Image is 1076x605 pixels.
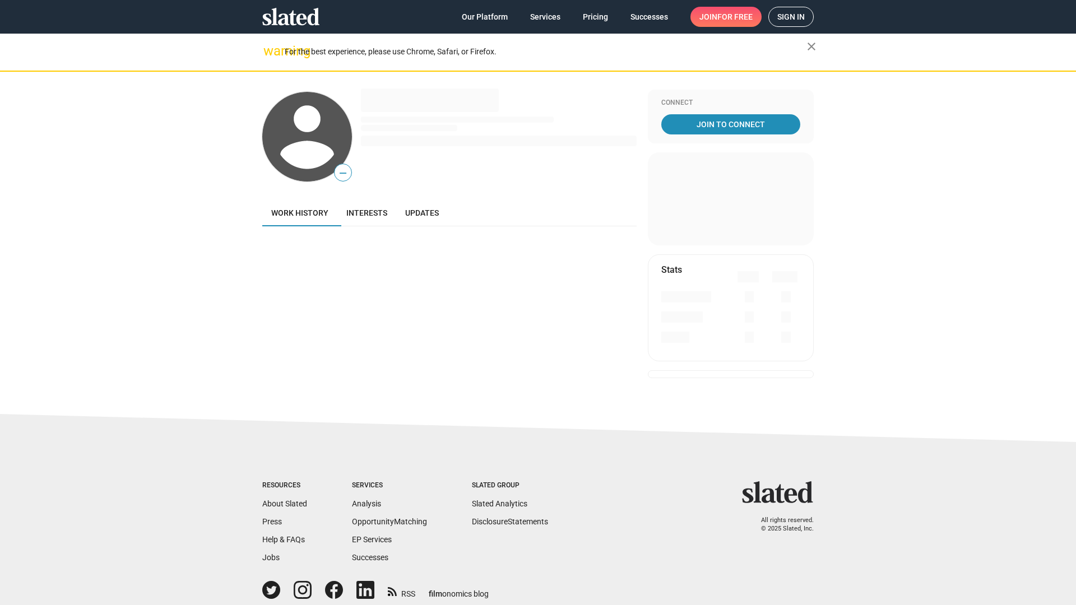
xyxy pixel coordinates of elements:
a: RSS [388,582,415,599]
a: Services [521,7,569,27]
a: filmonomics blog [429,580,489,599]
div: Resources [262,481,307,490]
div: Slated Group [472,481,548,490]
a: Our Platform [453,7,517,27]
a: About Slated [262,499,307,508]
span: — [335,166,351,180]
span: Services [530,7,560,27]
a: Successes [352,553,388,562]
a: Work history [262,199,337,226]
span: Join To Connect [664,114,798,134]
div: Connect [661,99,800,108]
span: Successes [630,7,668,27]
a: Press [262,517,282,526]
a: Sign in [768,7,814,27]
span: Updates [405,208,439,217]
mat-icon: close [805,40,818,53]
a: Help & FAQs [262,535,305,544]
div: Services [352,481,427,490]
a: Pricing [574,7,617,27]
a: Interests [337,199,396,226]
span: film [429,589,442,598]
span: Our Platform [462,7,508,27]
a: Joinfor free [690,7,762,27]
a: OpportunityMatching [352,517,427,526]
span: Interests [346,208,387,217]
a: Analysis [352,499,381,508]
mat-icon: warning [263,44,277,58]
a: Successes [622,7,677,27]
span: Work history [271,208,328,217]
a: DisclosureStatements [472,517,548,526]
span: Pricing [583,7,608,27]
div: For the best experience, please use Chrome, Safari, or Firefox. [285,44,807,59]
a: Jobs [262,553,280,562]
a: Updates [396,199,448,226]
p: All rights reserved. © 2025 Slated, Inc. [749,516,814,533]
span: Join [699,7,753,27]
a: EP Services [352,535,392,544]
span: Sign in [777,7,805,26]
a: Join To Connect [661,114,800,134]
mat-card-title: Stats [661,264,682,276]
span: for free [717,7,753,27]
a: Slated Analytics [472,499,527,508]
